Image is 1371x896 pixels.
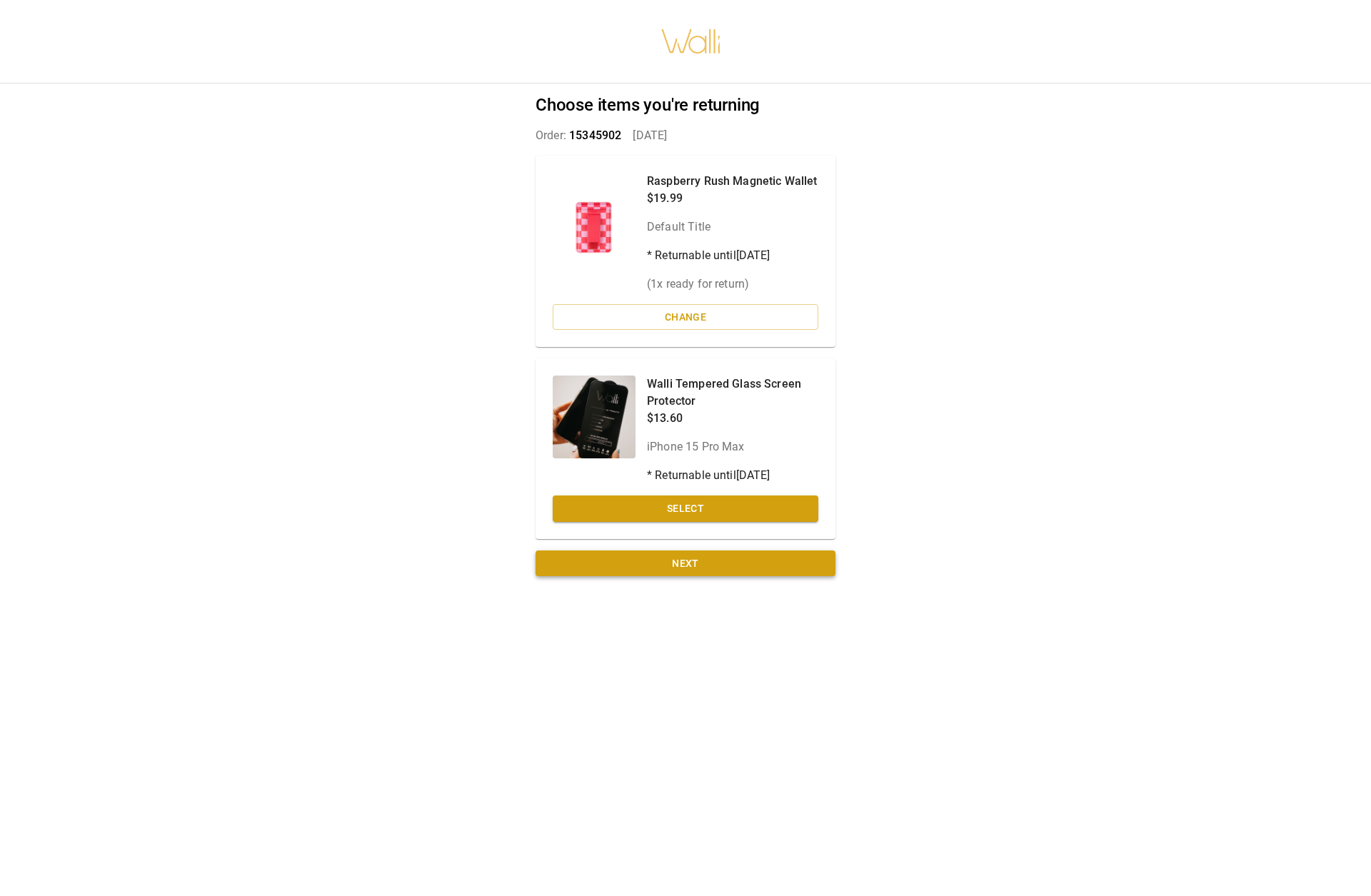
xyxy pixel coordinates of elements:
[569,129,621,142] span: 15345902
[647,467,818,484] p: * Returnable until [DATE]
[647,247,818,264] p: * Returnable until [DATE]
[647,173,818,190] p: Raspberry Rush Magnetic Wallet
[647,276,818,293] p: ( 1 x ready for return)
[647,190,818,207] p: $19.99
[536,95,835,116] h2: Choose items you're returning
[647,376,818,410] p: Walli Tempered Glass Screen Protector
[553,304,818,331] button: Change
[661,11,722,72] img: walli-inc.myshopify.com
[647,438,818,455] p: iPhone 15 Pro Max
[553,495,818,522] button: Select
[536,127,835,144] p: Order: [DATE]
[536,550,835,577] button: Next
[647,218,818,236] p: Default Title
[647,410,818,427] p: $13.60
